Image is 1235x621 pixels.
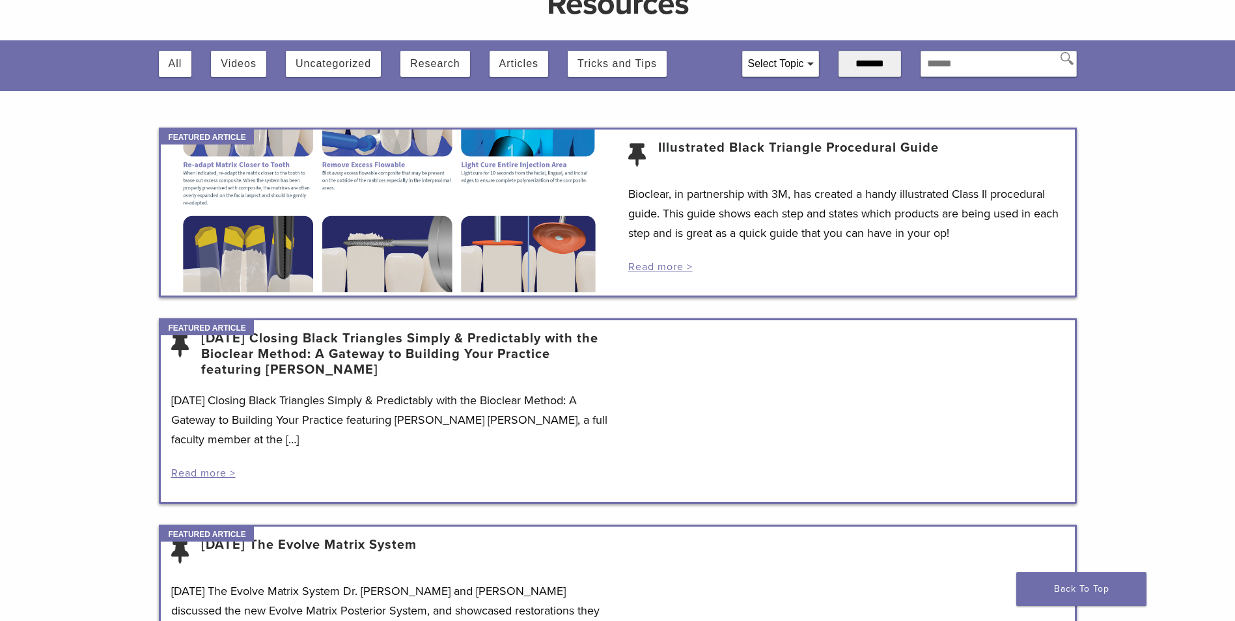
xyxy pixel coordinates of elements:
button: All [169,51,182,77]
a: [DATE] Closing Black Triangles Simply & Predictably with the Bioclear Method: A Gateway to Buildi... [201,331,607,378]
div: Select Topic [743,51,818,76]
p: Bioclear, in partnership with 3M, has created a handy illustrated Class II procedural guide. This... [628,184,1064,243]
button: Videos [221,51,257,77]
p: [DATE] Closing Black Triangles Simply & Predictably with the Bioclear Method: A Gateway to Buildi... [171,391,607,449]
a: Read more > [171,467,236,480]
a: Illustrated Black Triangle Procedural Guide [658,140,939,171]
button: Uncategorized [296,51,371,77]
a: [DATE] The Evolve Matrix System [201,537,417,568]
button: Articles [499,51,538,77]
button: Tricks and Tips [577,51,657,77]
button: Research [410,51,460,77]
a: Back To Top [1016,572,1146,606]
a: Read more > [628,260,693,273]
